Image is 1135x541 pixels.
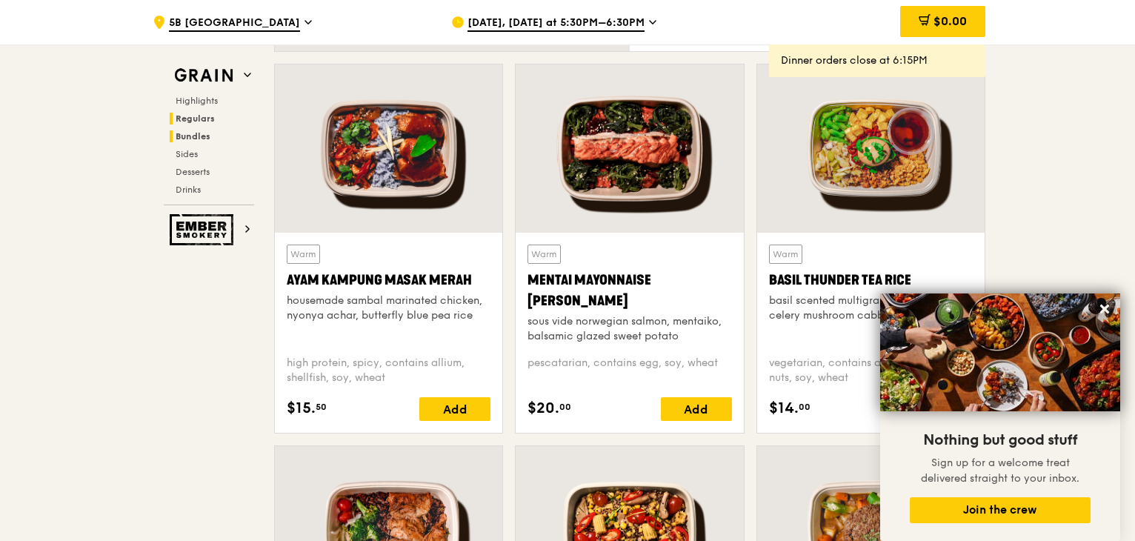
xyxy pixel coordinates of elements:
[176,96,218,106] span: Highlights
[419,397,490,421] div: Add
[559,401,571,413] span: 00
[769,245,802,264] div: Warm
[169,16,300,32] span: 5B [GEOGRAPHIC_DATA]
[527,245,561,264] div: Warm
[467,16,645,32] span: [DATE], [DATE] at 5:30PM–6:30PM
[170,214,238,245] img: Ember Smokery web logo
[170,62,238,89] img: Grain web logo
[910,497,1091,523] button: Join the crew
[176,113,215,124] span: Regulars
[176,149,198,159] span: Sides
[176,131,210,142] span: Bundles
[287,397,316,419] span: $15.
[287,245,320,264] div: Warm
[176,167,210,177] span: Desserts
[527,356,731,385] div: pescatarian, contains egg, soy, wheat
[799,401,811,413] span: 00
[176,185,201,195] span: Drinks
[769,293,973,323] div: basil scented multigrain rice, braised celery mushroom cabbage, hanjuku egg
[769,270,973,291] div: Basil Thunder Tea Rice
[527,270,731,311] div: Mentai Mayonnaise [PERSON_NAME]
[880,293,1120,411] img: DSC07876-Edit02-Large.jpeg
[921,457,1079,485] span: Sign up for a welcome treat delivered straight to your inbox.
[287,293,490,323] div: housemade sambal marinated chicken, nyonya achar, butterfly blue pea rice
[769,356,973,385] div: vegetarian, contains allium, barley, egg, nuts, soy, wheat
[287,270,490,291] div: Ayam Kampung Masak Merah
[527,397,559,419] span: $20.
[527,314,731,344] div: sous vide norwegian salmon, mentaiko, balsamic glazed sweet potato
[1093,297,1116,321] button: Close
[781,53,973,68] div: Dinner orders close at 6:15PM
[769,397,799,419] span: $14.
[287,356,490,385] div: high protein, spicy, contains allium, shellfish, soy, wheat
[661,397,732,421] div: Add
[923,431,1077,449] span: Nothing but good stuff
[316,401,327,413] span: 50
[933,14,967,28] span: $0.00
